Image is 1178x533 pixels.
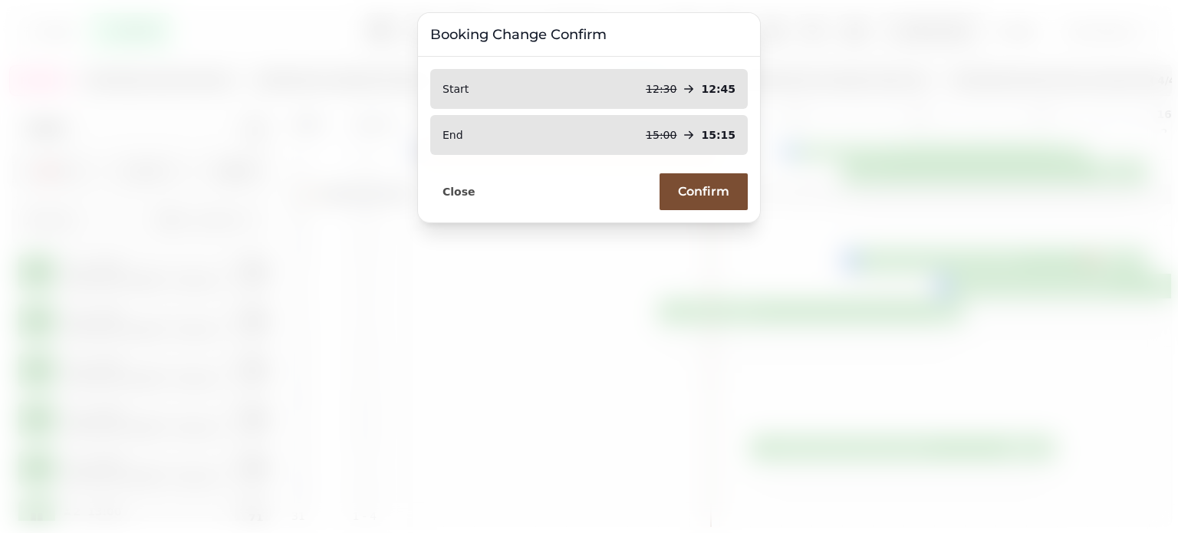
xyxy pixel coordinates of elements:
p: 15:15 [701,127,735,143]
p: Start [443,81,469,97]
p: 15:00 [646,127,676,143]
p: End [443,127,463,143]
button: Confirm [660,173,748,210]
p: 12:30 [646,81,676,97]
h3: Booking Change Confirm [430,25,748,44]
span: Close [443,186,475,197]
p: 12:45 [701,81,735,97]
button: Close [430,182,488,202]
span: Confirm [678,186,729,198]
